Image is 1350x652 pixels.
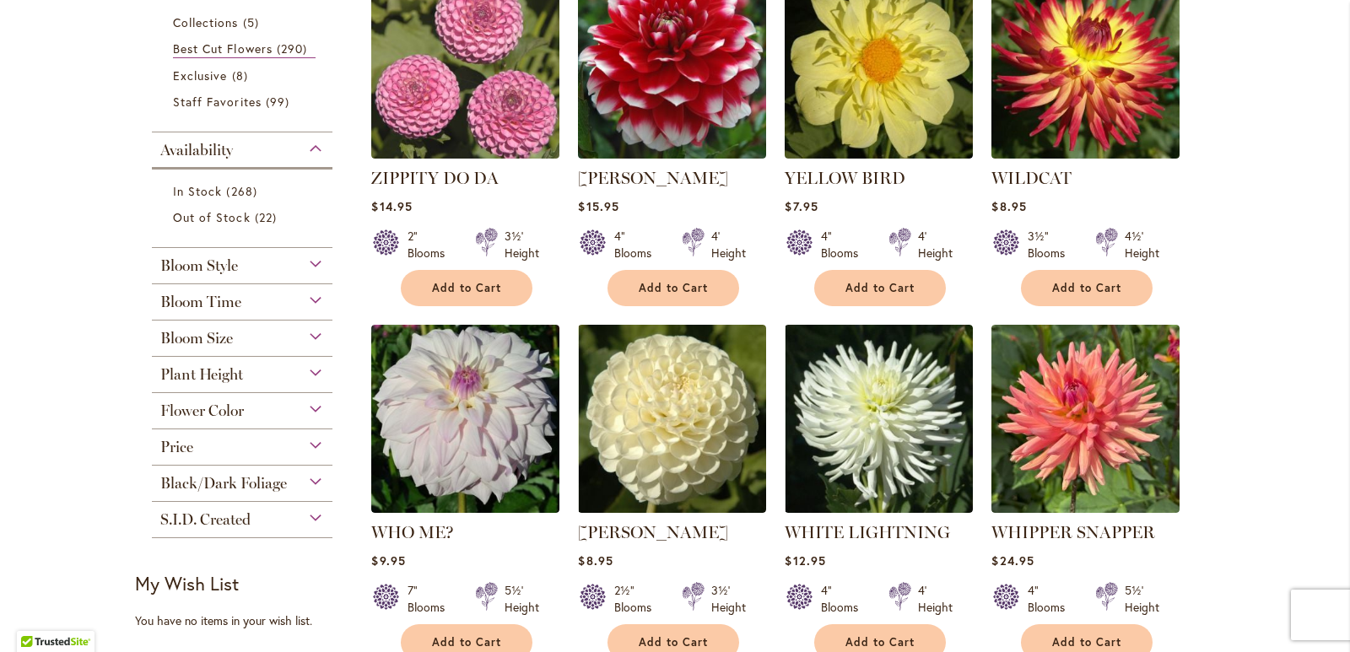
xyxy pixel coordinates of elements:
[371,146,559,162] a: ZIPPITY DO DA
[578,522,728,542] a: [PERSON_NAME]
[505,228,539,261] div: 3½' Height
[785,325,973,513] img: WHITE LIGHTNING
[991,552,1034,568] span: $24.95
[266,93,294,110] span: 99
[160,438,193,456] span: Price
[1028,582,1075,616] div: 4" Blooms
[918,228,953,261] div: 4' Height
[160,474,287,493] span: Black/Dark Foliage
[578,168,728,188] a: [PERSON_NAME]
[371,198,412,214] span: $14.95
[255,208,281,226] span: 22
[173,67,227,84] span: Exclusive
[785,522,950,542] a: WHITE LIGHTNING
[173,40,273,57] span: Best Cut Flowers
[408,228,455,261] div: 2" Blooms
[160,256,238,275] span: Bloom Style
[821,582,868,616] div: 4" Blooms
[814,270,946,306] button: Add to Cart
[578,198,618,214] span: $15.95
[918,582,953,616] div: 4' Height
[614,228,661,261] div: 4" Blooms
[408,582,455,616] div: 7" Blooms
[578,500,766,516] a: WHITE NETTIE
[821,228,868,261] div: 4" Blooms
[135,612,360,629] div: You have no items in your wish list.
[845,281,915,295] span: Add to Cart
[13,592,60,639] iframe: Launch Accessibility Center
[639,281,708,295] span: Add to Cart
[160,510,251,529] span: S.I.D. Created
[173,13,316,31] a: Collections
[785,500,973,516] a: WHITE LIGHTNING
[578,146,766,162] a: ZAKARY ROBERT
[1125,582,1159,616] div: 5½' Height
[991,146,1180,162] a: WILDCAT
[991,325,1180,513] img: WHIPPER SNAPPER
[432,635,501,649] span: Add to Cart
[160,141,233,159] span: Availability
[173,182,316,200] a: In Stock 268
[991,500,1180,516] a: WHIPPER SNAPPER
[371,552,405,568] span: $9.95
[232,67,252,84] span: 8
[785,168,905,188] a: YELLOW BIRD
[160,329,233,348] span: Bloom Size
[226,182,261,200] span: 268
[371,168,499,188] a: ZIPPITY DO DA
[991,198,1026,214] span: $8.95
[277,40,311,57] span: 290
[1021,270,1153,306] button: Add to Cart
[614,582,661,616] div: 2½" Blooms
[160,293,241,311] span: Bloom Time
[578,552,613,568] span: $8.95
[135,571,239,595] strong: My Wish List
[173,208,316,226] a: Out of Stock 22
[785,146,973,162] a: YELLOW BIRD
[160,365,243,384] span: Plant Height
[173,183,222,199] span: In Stock
[371,522,454,542] a: WHO ME?
[173,209,251,225] span: Out of Stock
[1052,281,1121,295] span: Add to Cart
[243,13,263,31] span: 5
[173,67,316,84] a: Exclusive
[505,582,539,616] div: 5½' Height
[711,228,746,261] div: 4' Height
[1052,635,1121,649] span: Add to Cart
[173,93,316,110] a: Staff Favorites
[991,522,1155,542] a: WHIPPER SNAPPER
[711,582,746,616] div: 3½' Height
[1028,228,1075,261] div: 3½" Blooms
[401,270,532,306] button: Add to Cart
[845,635,915,649] span: Add to Cart
[639,635,708,649] span: Add to Cart
[173,14,239,30] span: Collections
[785,552,825,568] span: $12.95
[607,270,739,306] button: Add to Cart
[173,40,316,58] a: Best Cut Flowers
[432,281,501,295] span: Add to Cart
[1125,228,1159,261] div: 4½' Height
[173,94,262,110] span: Staff Favorites
[991,168,1072,188] a: WILDCAT
[371,325,559,513] img: Who Me?
[785,198,818,214] span: $7.95
[371,500,559,516] a: Who Me?
[578,325,766,513] img: WHITE NETTIE
[160,401,244,420] span: Flower Color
